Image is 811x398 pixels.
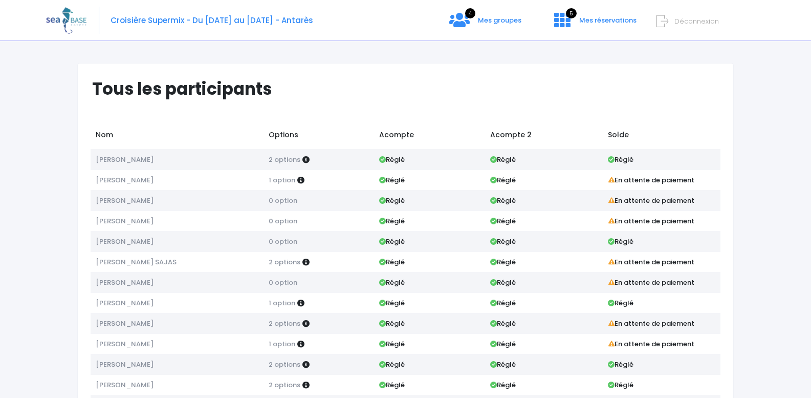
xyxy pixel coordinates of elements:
[490,380,516,390] strong: Réglé
[269,216,297,226] span: 0 option
[379,360,405,369] strong: Réglé
[490,298,516,308] strong: Réglé
[96,257,177,267] span: [PERSON_NAME] SAJAS
[264,124,374,149] td: Options
[441,19,530,29] a: 4 Mes groupes
[379,155,405,164] strong: Réglé
[379,196,405,205] strong: Réglé
[96,360,154,369] span: [PERSON_NAME]
[485,124,603,149] td: Acompte 2
[96,216,154,226] span: [PERSON_NAME]
[490,257,516,267] strong: Réglé
[379,237,405,246] strong: Réglé
[91,124,264,149] td: Nom
[96,339,154,349] span: [PERSON_NAME]
[379,298,405,308] strong: Réglé
[674,16,719,26] span: Déconnexion
[608,175,695,185] strong: En attente de paiement
[96,298,154,308] span: [PERSON_NAME]
[608,155,633,164] strong: Réglé
[379,339,405,349] strong: Réglé
[490,237,516,246] strong: Réglé
[269,360,300,369] span: 2 options
[379,257,405,267] strong: Réglé
[478,15,521,25] span: Mes groupes
[566,8,577,18] span: 5
[269,257,300,267] span: 2 options
[608,298,633,308] strong: Réglé
[490,216,516,226] strong: Réglé
[603,124,720,149] td: Solde
[269,298,295,308] span: 1 option
[375,124,485,149] td: Acompte
[96,196,154,205] span: [PERSON_NAME]
[546,19,643,29] a: 5 Mes réservations
[269,319,300,328] span: 2 options
[490,196,516,205] strong: Réglé
[379,278,405,287] strong: Réglé
[608,339,695,349] strong: En attente de paiement
[379,380,405,390] strong: Réglé
[96,319,154,328] span: [PERSON_NAME]
[608,257,695,267] strong: En attente de paiement
[579,15,637,25] span: Mes réservations
[269,237,297,246] span: 0 option
[269,339,295,349] span: 1 option
[111,15,313,26] span: Croisière Supermix - Du [DATE] au [DATE] - Antarès
[96,380,154,390] span: [PERSON_NAME]
[608,380,633,390] strong: Réglé
[96,155,154,164] span: [PERSON_NAME]
[490,319,516,328] strong: Réglé
[96,175,154,185] span: [PERSON_NAME]
[465,8,475,18] span: 4
[379,319,405,328] strong: Réglé
[92,79,728,99] h1: Tous les participants
[608,278,695,287] strong: En attente de paiement
[269,196,297,205] span: 0 option
[490,155,516,164] strong: Réglé
[269,175,295,185] span: 1 option
[608,319,695,328] strong: En attente de paiement
[96,237,154,246] span: [PERSON_NAME]
[96,278,154,287] span: [PERSON_NAME]
[608,360,633,369] strong: Réglé
[269,155,300,164] span: 2 options
[490,175,516,185] strong: Réglé
[269,380,300,390] span: 2 options
[608,196,695,205] strong: En attente de paiement
[490,278,516,287] strong: Réglé
[608,216,695,226] strong: En attente de paiement
[379,175,405,185] strong: Réglé
[490,360,516,369] strong: Réglé
[608,237,633,246] strong: Réglé
[269,278,297,287] span: 0 option
[379,216,405,226] strong: Réglé
[490,339,516,349] strong: Réglé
